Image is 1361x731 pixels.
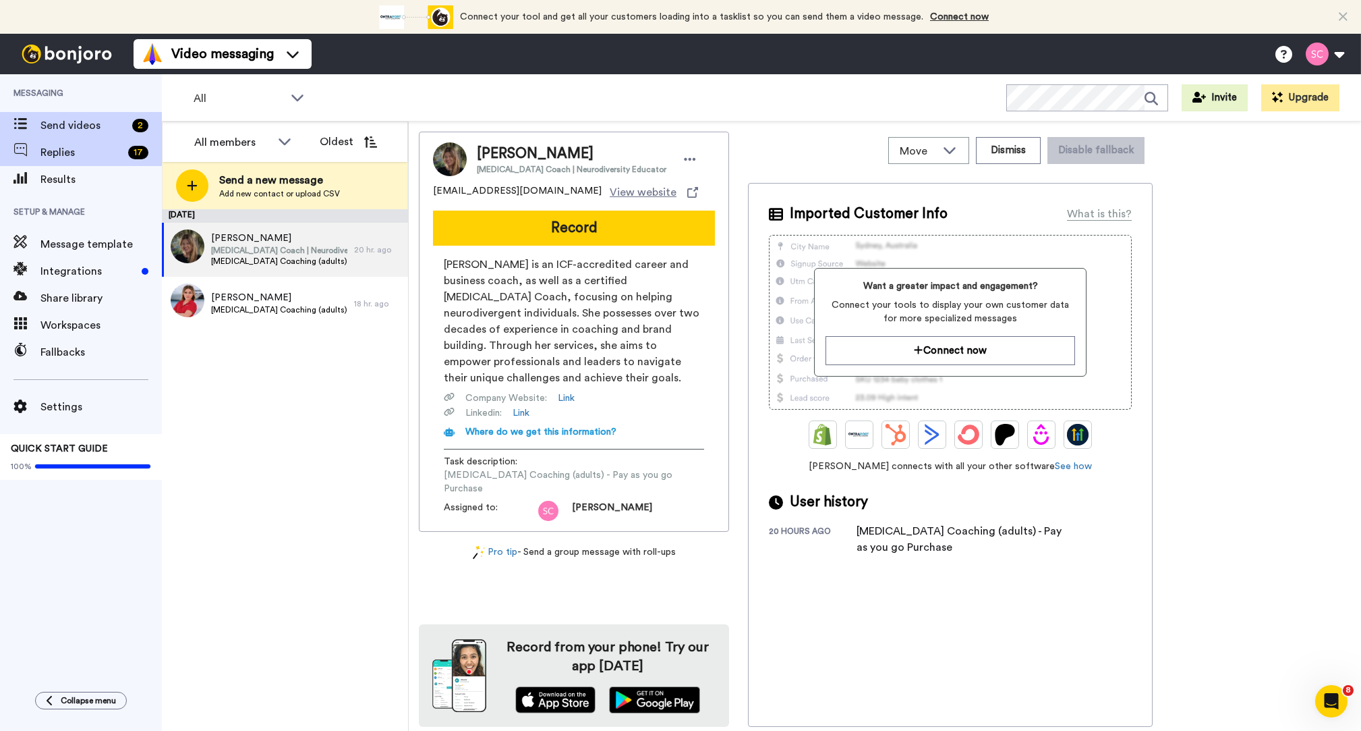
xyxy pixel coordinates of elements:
span: Move [900,143,936,159]
span: [MEDICAL_DATA] Coaching (adults) - Pay as you go Purchase [211,256,347,267]
img: bj-logo-header-white.svg [16,45,117,63]
div: animation [379,5,453,29]
div: 18 hr. ago [354,298,401,309]
span: Company Website : [465,391,547,405]
iframe: Intercom live chat [1315,685,1348,718]
span: Want a greater impact and engagement? [826,279,1074,293]
span: Share library [40,290,162,306]
span: Connect your tools to display your own customer data for more specialized messages [826,298,1074,325]
a: Link [513,406,529,420]
button: Dismiss [976,137,1041,164]
a: See how [1055,462,1092,471]
img: Drip [1031,424,1052,445]
button: Collapse menu [35,692,127,709]
span: Send videos [40,117,127,134]
div: 20 hr. ago [354,244,401,255]
span: Connect your tool and get all your customers loading into a tasklist so you can send them a video... [460,12,923,22]
span: Add new contact or upload CSV [219,188,340,199]
img: playstore [609,686,700,713]
span: 8 [1343,685,1354,696]
img: Ontraport [848,424,870,445]
img: vm-color.svg [142,43,163,65]
img: ActiveCampaign [921,424,943,445]
img: Patreon [994,424,1016,445]
span: All [194,90,284,107]
div: [MEDICAL_DATA] Coaching (adults) - Pay as you go Purchase [857,523,1072,556]
img: GoHighLevel [1067,424,1089,445]
div: What is this? [1067,206,1132,222]
button: Invite [1182,84,1248,111]
img: download [432,639,486,712]
img: magic-wand.svg [473,545,485,560]
span: View website [610,184,676,200]
span: Send a new message [219,172,340,188]
span: [PERSON_NAME] [477,144,666,164]
span: Results [40,171,162,188]
img: appstore [515,686,596,713]
span: [PERSON_NAME] is an ICF-accredited career and business coach, as well as a certified [MEDICAL_DAT... [444,256,704,386]
div: 2 [132,119,148,132]
a: Connect now [930,12,989,22]
img: 5eefa046-383a-46c1-83c9-da67cd521e26.jpg [171,283,204,317]
div: 20 hours ago [769,526,857,556]
div: - Send a group message with roll-ups [419,545,729,560]
img: Hubspot [885,424,906,445]
span: Where do we get this information? [465,427,616,437]
span: Fallbacks [40,344,162,360]
span: [MEDICAL_DATA] Coach | Neurodiversity Educator [477,164,666,175]
span: [MEDICAL_DATA] Coaching (adults) - Pay as you go Purchase [444,468,704,495]
span: Settings [40,399,162,415]
span: Linkedin : [465,406,502,420]
button: Oldest [310,128,387,155]
img: sc.png [538,501,558,521]
span: Imported Customer Info [790,204,948,224]
span: [PERSON_NAME] [211,291,347,304]
span: [MEDICAL_DATA] Coach | Neurodiversity Educator [211,245,347,256]
span: Collapse menu [61,695,116,706]
span: [PERSON_NAME] [211,232,347,245]
div: [DATE] [162,209,408,223]
span: Integrations [40,263,136,279]
span: Replies [40,144,123,161]
a: View website [610,184,698,200]
img: Shopify [812,424,834,445]
button: Record [433,211,715,246]
div: 17 [128,146,148,159]
a: Pro tip [473,545,517,560]
span: [MEDICAL_DATA] Coaching (adults) - Pay as you go Purchase [211,304,347,315]
span: [PERSON_NAME] [572,501,652,521]
span: Workspaces [40,317,162,333]
button: Connect now [826,336,1074,365]
div: All members [194,134,271,151]
button: Disable fallback [1047,137,1145,164]
img: ConvertKit [958,424,979,445]
span: Message template [40,236,162,252]
span: Assigned to: [444,501,538,521]
span: 100% [11,461,32,472]
span: Video messaging [171,45,274,63]
span: [EMAIL_ADDRESS][DOMAIN_NAME] [433,184,602,200]
span: User history [790,492,868,512]
span: [PERSON_NAME] connects with all your other software [769,460,1132,473]
img: 3df7e169-8e93-4d17-b5a7-293e81bae312.jpg [171,229,204,263]
h4: Record from your phone! Try our app [DATE] [500,638,716,676]
button: Upgrade [1261,84,1339,111]
img: Image of Beth Wallach [433,142,467,176]
span: Task description : [444,455,538,468]
span: QUICK START GUIDE [11,444,108,454]
a: Link [558,391,575,405]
